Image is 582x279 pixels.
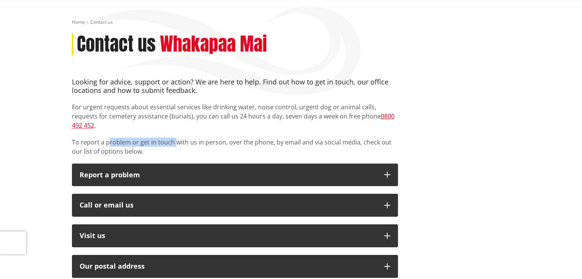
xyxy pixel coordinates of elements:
span: Contact us [90,19,113,25]
p: To report a problem or get in touch with us in person, over the phone, by email and via social me... [72,138,398,156]
h1: Contact us [77,33,156,55]
button: Visit us [72,224,398,247]
button: Report a problem [72,164,398,187]
a: 0800 492 452 [72,112,395,130]
p: Visit us [80,232,377,240]
h4: Looking for advice, support or action? We are here to help. Find out how to get in touch, our off... [72,78,398,94]
div: Call or email us [80,201,377,209]
p: Report a problem [80,171,377,179]
p: For urgent requests about essential services like drinking water, noise control, urgent dog or an... [72,102,398,130]
a: Home [72,19,85,25]
iframe: Messenger Launcher [547,247,574,274]
button: Call or email us [72,194,398,217]
nav: breadcrumb [72,19,510,26]
button: Our postal address [72,255,398,278]
h2: Whakapaa Mai [160,33,267,55]
h2: Our postal address [80,263,377,270]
